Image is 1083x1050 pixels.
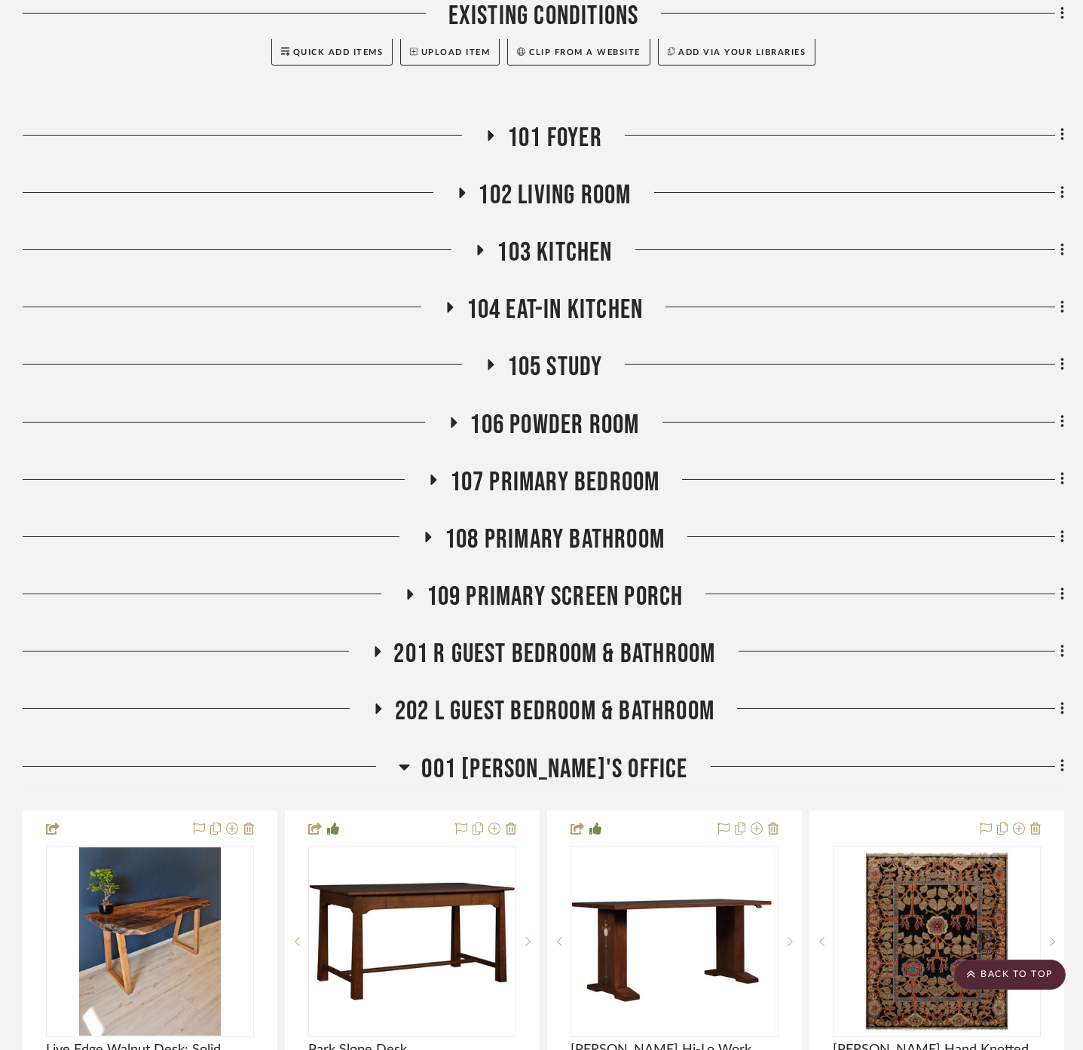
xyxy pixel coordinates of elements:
[470,409,640,441] span: 106 Powder Room
[479,179,632,212] span: 102 Living Room
[507,122,602,154] span: 101 Foyer
[427,581,684,613] span: 109 Primary Screen Porch
[572,851,777,1031] img: Harvey Ellis Hi-Lo Work Table
[497,237,612,269] span: 103 Kitchen
[421,753,687,786] span: 001 [PERSON_NAME]'s Office
[467,294,644,326] span: 104 Eat-In Kitchen
[310,883,515,1000] img: Park Slope Desk
[507,35,650,66] button: Clip from a website
[395,695,714,728] span: 202 L Guest Bedroom & Bathroom
[445,523,665,556] span: 108 Primary Bathroom
[843,847,1031,1036] img: Moss Hand Knotted Oushak
[450,466,660,499] span: 107 Primary Bedroom
[394,638,716,670] span: 201 R Guest Bedroom & Bathroom
[400,35,500,66] button: Upload Item
[293,48,384,56] span: Quick Add Items
[571,847,778,1036] div: 0
[658,35,816,66] button: Add via your libraries
[507,351,603,383] span: 105 Study
[954,960,1066,990] scroll-to-top-button: BACK TO TOP
[271,35,393,66] button: Quick Add Items
[79,847,221,1036] img: Live Edge Walnut Desk: Solid Wood Computer Table with Wood Legs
